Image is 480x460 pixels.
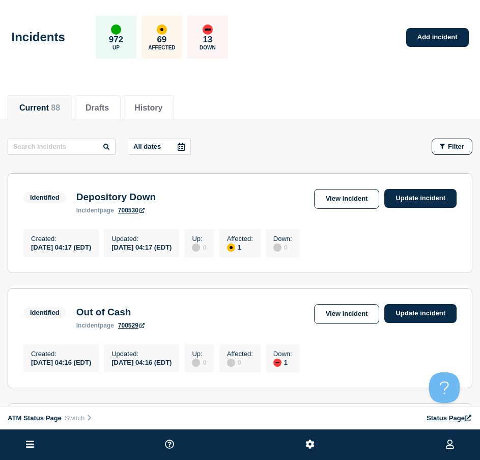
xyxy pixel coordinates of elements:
button: All dates [128,139,191,155]
div: 0 [192,358,206,367]
div: [DATE] 04:17 (EDT) [31,242,91,251]
div: 1 [227,242,253,252]
p: Affected : [227,350,253,358]
p: page [76,207,114,214]
div: up [111,24,121,35]
div: 0 [192,242,206,252]
div: 0 [227,358,253,367]
div: [DATE] 04:16 (EDT) [111,358,172,366]
span: incident [76,207,100,214]
div: disabled [227,359,235,367]
p: Affected : [227,235,253,242]
button: History [134,103,162,113]
a: 700530 [118,207,145,214]
a: 700529 [118,322,145,329]
a: Update incident [384,304,457,323]
span: ATM Status Page [8,414,62,422]
p: page [76,322,114,329]
h1: Incidents [12,30,65,44]
p: Affected [148,45,175,50]
button: Filter [432,139,472,155]
span: Identified [23,307,66,318]
p: Up [112,45,120,50]
div: [DATE] 04:17 (EDT) [111,242,172,251]
span: incident [76,322,100,329]
p: 69 [157,35,166,45]
div: affected [157,24,167,35]
span: Filter [448,143,464,150]
button: Current 88 [19,103,60,113]
p: Up : [192,235,206,242]
p: 13 [203,35,212,45]
span: 88 [51,103,60,112]
div: [DATE] 04:16 (EDT) [31,358,91,366]
div: affected [227,243,235,252]
p: Down [200,45,216,50]
p: Down : [273,235,292,242]
div: disabled [192,359,200,367]
div: 0 [273,242,292,252]
p: Created : [31,350,91,358]
p: All dates [133,143,161,150]
a: Status Page [427,414,472,422]
p: Up : [192,350,206,358]
span: Identified [23,192,66,203]
a: View incident [314,304,380,324]
div: disabled [192,243,200,252]
a: View incident [314,189,380,209]
h3: Out of Cash [76,307,145,318]
div: down [203,24,213,35]
a: Update incident [384,189,457,208]
div: 1 [273,358,292,367]
p: Updated : [111,235,172,242]
div: disabled [273,243,281,252]
button: Drafts [86,103,109,113]
iframe: Help Scout Beacon - Open [429,372,460,403]
a: Add incident [406,28,469,47]
h3: Depository Down [76,192,156,203]
p: Created : [31,235,91,242]
p: Down : [273,350,292,358]
div: down [273,359,281,367]
p: Updated : [111,350,172,358]
input: Search incidents [8,139,116,155]
button: Switch [62,414,96,422]
p: 972 [109,35,123,45]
